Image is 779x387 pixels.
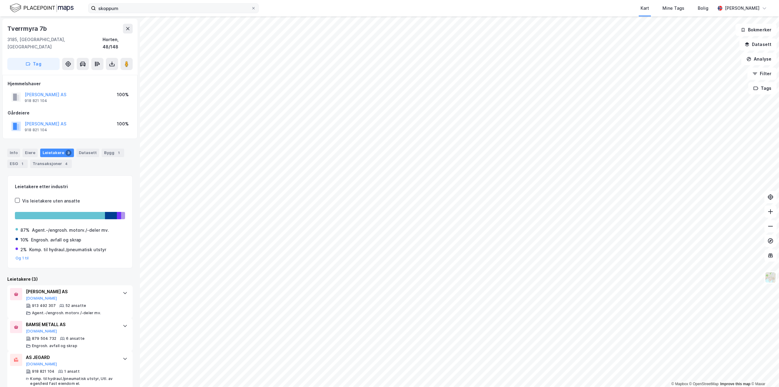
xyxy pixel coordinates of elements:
[32,303,56,308] div: 913 492 307
[22,197,80,205] div: Vis leietakere uten ansatte
[65,150,72,156] div: 3
[76,149,99,157] div: Datasett
[16,256,29,261] button: Og 1 til
[7,36,103,51] div: 3185, [GEOGRAPHIC_DATA], [GEOGRAPHIC_DATA]
[20,227,30,234] div: 87%
[748,82,777,94] button: Tags
[7,24,48,33] div: Tverrmyra 7b
[20,236,29,244] div: 10%
[689,382,719,386] a: OpenStreetMap
[117,120,129,128] div: 100%
[747,68,777,80] button: Filter
[31,236,81,244] div: Engrosh. avfall og skrap
[25,128,47,132] div: 918 821 104
[30,160,72,168] div: Transaksjoner
[765,272,776,283] img: Z
[698,5,708,12] div: Bolig
[19,161,25,167] div: 1
[7,58,60,70] button: Tag
[7,276,133,283] div: Leietakere (3)
[741,53,777,65] button: Analyse
[20,246,27,253] div: 2%
[10,3,74,13] img: logo.f888ab2527a4732fd821a326f86c7f29.svg
[7,149,20,157] div: Info
[735,24,777,36] button: Bokmerker
[117,91,129,98] div: 100%
[8,109,132,117] div: Gårdeiere
[32,227,109,234] div: Agent.-/engrosh. motorv./-deler mv.
[26,329,57,334] button: [DOMAIN_NAME]
[30,376,117,386] div: Komp. til hydraul./pneumatisk utstyr, Utl. av egen/leid fast eiendom el.
[25,98,47,103] div: 918 821 104
[749,358,779,387] div: Kontrollprogram for chat
[662,5,684,12] div: Mine Tags
[739,38,777,51] button: Datasett
[96,4,251,13] input: Søk på adresse, matrikkel, gårdeiere, leietakere eller personer
[102,149,124,157] div: Bygg
[32,336,56,341] div: 879 504 732
[32,343,77,348] div: Engrosh. avfall og skrap
[671,382,688,386] a: Mapbox
[29,246,106,253] div: Komp. til hydraul./pneumatisk utstyr
[32,311,101,315] div: Agent.-/engrosh. motorv./-deler mv.
[641,5,649,12] div: Kart
[15,183,125,190] div: Leietakere etter industri
[103,36,133,51] div: Horten, 48/148
[32,369,54,374] div: 918 821 104
[7,160,28,168] div: ESG
[65,303,86,308] div: 52 ansatte
[8,80,132,87] div: Hjemmelshaver
[40,149,74,157] div: Leietakere
[26,288,117,295] div: [PERSON_NAME] AS
[26,321,117,328] div: BAMSE METALL AS
[23,149,38,157] div: Eiere
[26,362,57,367] button: [DOMAIN_NAME]
[720,382,750,386] a: Improve this map
[725,5,760,12] div: [PERSON_NAME]
[749,358,779,387] iframe: Chat Widget
[64,369,80,374] div: 1 ansatt
[26,354,117,361] div: AS JEGARD
[63,161,69,167] div: 4
[26,296,57,301] button: [DOMAIN_NAME]
[66,336,85,341] div: 6 ansatte
[116,150,122,156] div: 1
